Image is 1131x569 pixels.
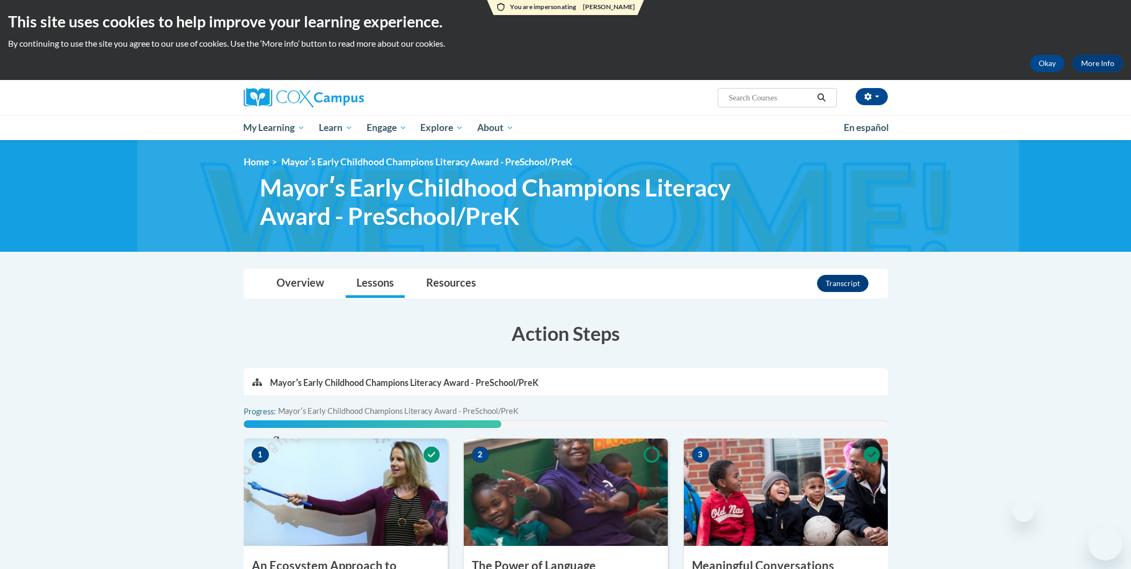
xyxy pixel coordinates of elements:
button: Search [813,91,829,104]
span: Mayorʹs Early Childhood Champions Literacy Award - PreSchool/PreK [260,173,739,230]
a: More Info [1072,55,1123,72]
img: Cox Campus [244,88,364,107]
span: 2 [472,447,489,463]
span: Explore [420,121,463,134]
a: Overview [266,269,335,298]
h2: This site uses cookies to help improve your learning experience. [8,11,1123,32]
span: My Learning [243,121,305,134]
a: About [470,115,521,140]
a: Learn [312,115,360,140]
span: Mayorʹs Early Childhood Champions Literacy Award - PreSchool/PreK [278,405,519,417]
span: En español [844,122,889,133]
span: 3 [692,447,709,463]
a: Cox Campus [244,88,448,107]
h3: Action Steps [244,320,888,347]
span: Learn [319,121,353,134]
img: Course Image [244,439,448,546]
img: Course Image [684,439,888,546]
p: Mayorʹs Early Childhood Champions Literacy Award - PreSchool/PreK [270,377,538,389]
button: Transcript [817,275,869,292]
label: Progress: [244,406,305,418]
span: About [477,121,514,134]
p: By continuing to use the site you agree to our use of cookies. Use the ‘More info’ button to read... [8,38,1123,49]
iframe: Button to launch messaging window [1088,526,1122,560]
img: Course Image [464,439,668,546]
span: 1 [252,447,269,463]
button: Account Settings [856,88,888,105]
a: Home [244,156,269,167]
a: En español [837,116,896,139]
a: Explore [413,115,470,140]
a: Resources [415,269,487,298]
a: Engage [360,115,414,140]
input: Search Courses [727,91,813,104]
div: Main menu [228,115,904,140]
a: My Learning [237,115,312,140]
a: Lessons [346,269,405,298]
iframe: Close message [1013,500,1034,522]
button: Okay [1030,55,1064,72]
span: Engage [367,121,407,134]
span: Mayorʹs Early Childhood Champions Literacy Award - PreSchool/PreK [281,156,572,167]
